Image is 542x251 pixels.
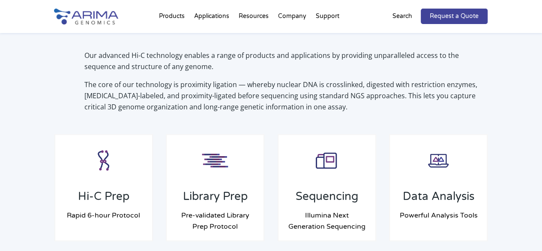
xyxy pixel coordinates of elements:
h3: Sequencing [287,189,367,209]
p: The core of our technology is proximity ligation — whereby nuclear DNA is crosslinked, digested w... [84,79,488,112]
img: Library-Prep-Step_Icon_Arima-Genomics.png [198,143,232,178]
img: HiC-Prep-Step_Icon_Arima-Genomics.png [87,143,121,178]
h4: Powerful Analysis Tools [398,209,478,221]
h4: Pre-validated Library Prep Protocol [175,209,255,232]
h4: Illumina Next Generation Sequencing [287,209,367,232]
img: Sequencing-Step_Icon_Arima-Genomics.png [310,143,344,178]
h4: Rapid 6-hour Protocol [64,209,144,221]
h3: Hi-C Prep [64,189,144,209]
h3: Library Prep [175,189,255,209]
p: Our advanced Hi-C technology enables a range of products and applications by providing unparallel... [84,50,488,79]
h3: Data Analysis [398,189,478,209]
p: Search [392,11,412,22]
a: Request a Quote [421,9,488,24]
img: Data-Analysis-Step_Icon_Arima-Genomics.png [421,143,455,178]
img: Arima-Genomics-logo [54,9,118,24]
